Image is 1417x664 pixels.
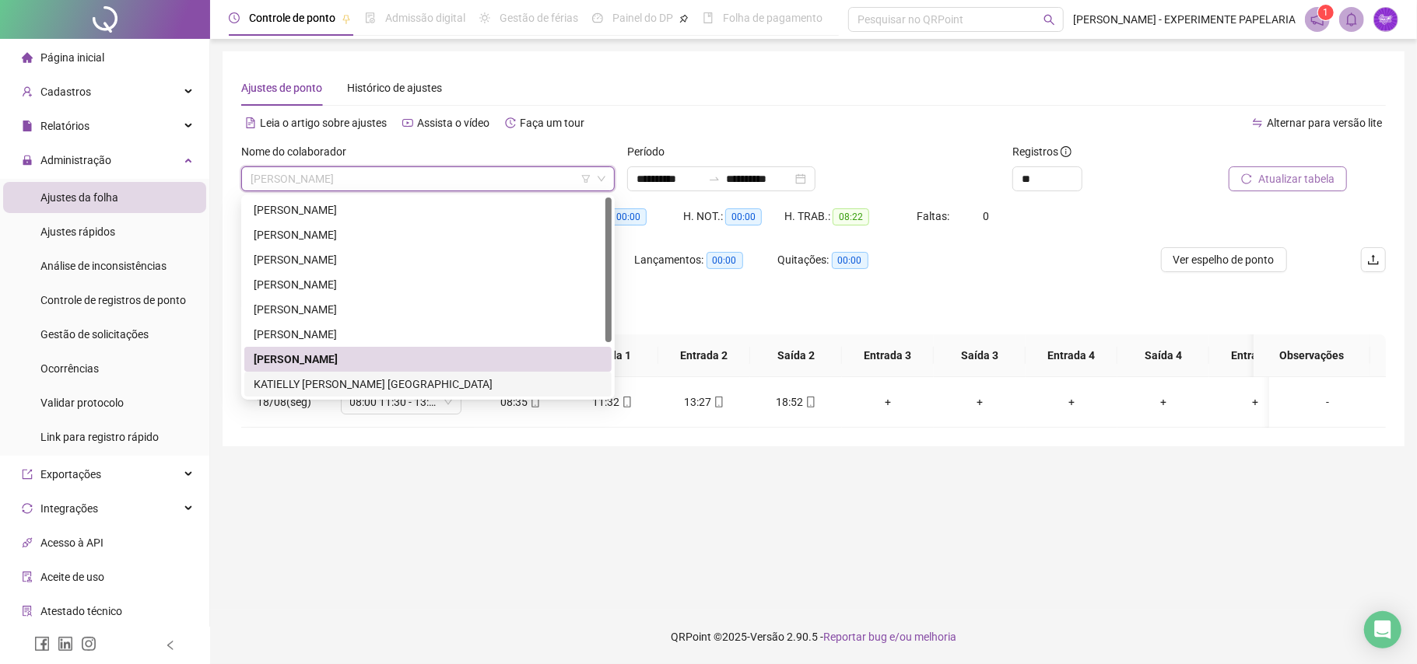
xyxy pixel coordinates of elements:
[254,276,602,293] div: [PERSON_NAME]
[254,376,602,393] div: KATIELLY [PERSON_NAME] [GEOGRAPHIC_DATA]
[40,468,101,481] span: Exportações
[587,208,683,225] div: HE 3:
[165,640,176,651] span: left
[241,143,356,160] label: Nome do colaborador
[581,174,591,183] span: filter
[1073,11,1296,28] span: [PERSON_NAME] - EXPERIMENTE PAPELARIA
[1209,334,1301,377] th: Entrada 5
[244,322,612,347] div: JACI CASTIA LOPES FREIRE
[946,393,1013,411] div: +
[620,397,633,407] span: mobile
[385,12,465,24] span: Admissão digital
[1061,146,1072,157] span: info-circle
[40,120,89,132] span: Relatórios
[528,397,541,407] span: mobile
[703,12,714,23] span: book
[34,636,50,652] span: facebook
[1364,611,1401,648] div: Open Intercom Messenger
[58,636,73,652] span: linkedin
[1117,334,1209,377] th: Saída 4
[244,297,612,322] div: Elisângela Caldas
[254,351,602,368] div: [PERSON_NAME]
[22,537,33,548] span: api
[1266,347,1358,364] span: Observações
[671,393,738,411] div: 13:27
[22,155,33,166] span: lock
[1026,334,1117,377] th: Entrada 4
[627,143,675,160] label: Período
[763,393,830,411] div: 18:52
[597,174,606,183] span: down
[833,208,869,225] span: 08:22
[712,397,724,407] span: mobile
[917,210,952,222] span: Faltas:
[40,397,124,409] span: Validar protocolo
[1367,253,1380,266] span: upload
[679,14,689,23] span: pushpin
[257,396,311,408] span: 18/08(seg)
[500,12,578,24] span: Gestão de férias
[347,82,442,94] span: Histórico de ajustes
[249,12,335,24] span: Controle de ponto
[40,225,115,238] span: Ajustes rápidos
[40,191,118,204] span: Ajustes da folha
[40,86,91,98] span: Cadastros
[22,571,33,582] span: audit
[854,393,921,411] div: +
[1324,7,1329,18] span: 1
[40,502,98,515] span: Integrações
[244,372,612,397] div: KATIELLY IZIDIO DA SILVA BRASIL
[1012,143,1072,160] span: Registros
[1254,334,1370,377] th: Observações
[22,606,33,617] span: solution
[487,393,554,411] div: 08:35
[832,252,868,269] span: 00:00
[342,14,351,23] span: pushpin
[983,210,989,222] span: 0
[241,82,322,94] span: Ajustes de ponto
[1318,5,1334,20] sup: 1
[1130,393,1197,411] div: +
[254,201,602,218] div: [PERSON_NAME]
[40,362,99,375] span: Ocorrências
[22,503,33,514] span: sync
[22,86,33,97] span: user-add
[708,173,721,185] span: swap-right
[934,334,1026,377] th: Saída 3
[1267,117,1382,129] span: Alternar para versão lite
[40,328,149,341] span: Gestão de solicitações
[610,208,647,225] span: 00:00
[81,636,96,652] span: instagram
[350,390,452,414] span: 08:00 11:30 - 13:30 18:00
[254,226,602,243] div: [PERSON_NAME]
[244,247,612,272] div: CATIA IZIDIO DA SILVA
[725,208,762,225] span: 00:00
[505,117,516,128] span: history
[579,393,646,411] div: 11:32
[635,251,778,269] div: Lançamentos:
[1258,170,1335,187] span: Atualizar tabela
[1222,393,1289,411] div: +
[244,347,612,372] div: JOEL DE FREITAS NETO
[40,154,111,166] span: Administração
[1310,12,1324,26] span: notification
[1252,117,1263,128] span: swap
[842,334,934,377] th: Entrada 3
[1229,166,1347,191] button: Atualizar tabela
[40,571,104,583] span: Aceite de uso
[417,117,489,129] span: Assista o vídeo
[612,12,673,24] span: Painel do DP
[40,605,122,617] span: Atestado técnico
[365,12,376,23] span: file-done
[750,334,842,377] th: Saída 2
[245,117,256,128] span: file-text
[1345,12,1359,26] span: bell
[784,208,917,225] div: H. TRAB.:
[1038,393,1105,411] div: +
[40,51,104,64] span: Página inicial
[254,251,602,268] div: [PERSON_NAME]
[592,12,603,23] span: dashboard
[40,294,186,306] span: Controle de registros de ponto
[40,431,159,443] span: Link para registro rápido
[254,326,602,343] div: [PERSON_NAME]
